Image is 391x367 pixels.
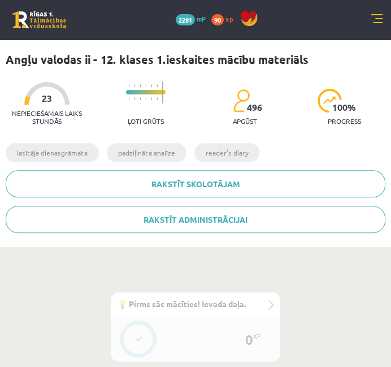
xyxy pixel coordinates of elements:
[134,97,135,100] img: icon-short-line-57e1e144782c952c97e751825c79c345078a6d821885a25fce030b3d8c18986b.svg
[194,143,259,162] li: reader’s diary
[197,14,206,23] span: mP
[151,84,152,87] img: icon-short-line-57e1e144782c952c97e751825c79c345078a6d821885a25fce030b3d8c18986b.svg
[6,170,385,197] a: Rakstīt skolotājam
[128,97,129,100] img: icon-short-line-57e1e144782c952c97e751825c79c345078a6d821885a25fce030b3d8c18986b.svg
[140,97,141,100] img: icon-short-line-57e1e144782c952c97e751825c79c345078a6d821885a25fce030b3d8c18986b.svg
[6,143,99,162] li: lasītāja dienasgrāmata
[6,109,88,125] p: Nepieciešamais laiks stundās
[12,11,66,28] a: Rīgas 1. Tālmācības vidusskola
[145,97,146,100] img: icon-short-line-57e1e144782c952c97e751825c79c345078a6d821885a25fce030b3d8c18986b.svg
[140,84,141,87] img: icon-short-line-57e1e144782c952c97e751825c79c345078a6d821885a25fce030b3d8c18986b.svg
[134,84,135,87] img: icon-short-line-57e1e144782c952c97e751825c79c345078a6d821885a25fce030b3d8c18986b.svg
[128,117,164,125] p: Ļoti grūts
[332,102,357,113] span: 100 %
[253,333,261,339] div: XP
[151,97,152,100] img: icon-short-line-57e1e144782c952c97e751825c79c345078a6d821885a25fce030b3d8c18986b.svg
[328,117,361,125] p: progress
[157,84,158,87] img: icon-short-line-57e1e144782c952c97e751825c79c345078a6d821885a25fce030b3d8c18986b.svg
[128,84,129,87] img: icon-short-line-57e1e144782c952c97e751825c79c345078a6d821885a25fce030b3d8c18986b.svg
[247,102,262,113] span: 496
[42,93,52,103] span: 23
[6,206,385,233] a: Rakstīt administrācijai
[233,89,249,113] img: students-c634bb4e5e11cddfef0936a35e636f08e4e9abd3cc4e673bd6f9a4125e45ecb1.svg
[162,81,163,103] img: icon-long-line-d9ea69661e0d244f92f715978eff75569469978d946b2353a9bb055b3ed8787d.svg
[157,97,158,100] img: icon-short-line-57e1e144782c952c97e751825c79c345078a6d821885a25fce030b3d8c18986b.svg
[225,14,233,23] span: xp
[211,14,238,23] a: 90 xp
[6,53,309,66] h1: Angļu valodas ii - 12. klases 1.ieskaites mācību materiāls
[211,14,224,25] span: 90
[145,84,146,87] img: icon-short-line-57e1e144782c952c97e751825c79c345078a6d821885a25fce030b3d8c18986b.svg
[318,89,342,113] img: icon-progress-161ccf0a02000e728c5f80fcf4c31c7af3da0e1684b2b1d7c360e028c24a22f1.svg
[233,117,257,125] p: apgūst
[107,143,186,162] li: padziļināta analīze
[176,14,195,25] span: 2281
[245,335,253,345] div: 0
[118,299,246,309] span: 💡 Pirms sāc mācīties! Ievada daļa.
